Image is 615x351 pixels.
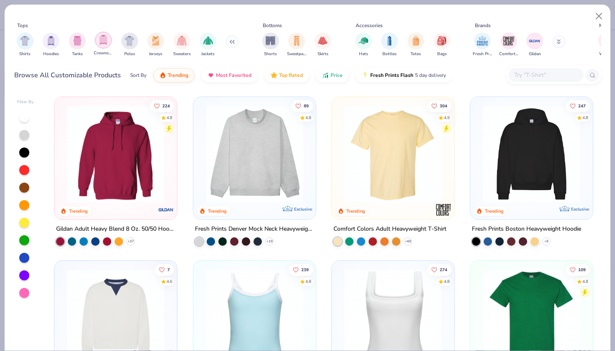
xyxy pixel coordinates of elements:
span: Jerseys [149,51,162,57]
div: Browse All Customizable Products [14,70,121,80]
div: filter for Bottles [381,33,398,57]
span: Totes [410,51,421,57]
button: Like [291,100,313,112]
img: Comfort Colors Image [502,35,515,47]
button: Trending [153,68,195,82]
span: + 60 [405,239,411,244]
img: Bags Image [437,36,446,46]
div: filter for Polos [121,33,138,57]
img: Comfort Colors logo [435,201,452,218]
span: 89 [303,104,308,108]
img: most_fav.gif [208,72,214,79]
button: filter button [147,33,164,57]
img: trending.gif [159,72,166,79]
button: filter button [526,33,543,57]
span: Exclusive [294,206,312,212]
img: Jackets Image [203,36,213,46]
div: Fresh Prints Denver Mock Neck Heavyweight Sweatshirt [195,224,314,234]
div: filter for Totes [407,33,424,57]
img: Crewnecks Image [99,35,108,45]
div: filter for Bags [433,33,450,57]
span: Jackets [201,51,215,57]
button: filter button [262,33,279,57]
span: Trending [168,72,188,79]
img: 029b8af0-80e6-406f-9fdc-fdf898547912 [340,105,446,203]
span: Exclusive [571,206,589,212]
span: 109 [578,268,586,272]
img: Shirts Image [20,36,30,46]
span: 5 day delivery [415,71,446,80]
button: Like [427,264,451,276]
button: Price [316,68,349,82]
div: filter for Jackets [200,33,216,57]
div: Fresh Prints Boston Heavyweight Hoodie [472,224,581,234]
span: Shorts [264,51,277,57]
span: Fresh Prints [473,51,492,57]
button: filter button [121,33,138,57]
div: Sort By [130,71,146,79]
span: Shirts [19,51,31,57]
span: Gildan [529,51,541,57]
button: filter button [200,33,216,57]
div: Brands [475,22,491,29]
span: 239 [301,268,308,272]
div: 4.6 [167,279,172,285]
button: filter button [499,33,518,57]
div: Comfort Colors Adult Heavyweight T-Shirt [333,224,446,234]
span: Hats [359,51,368,57]
div: filter for Crewnecks [94,32,113,56]
button: filter button [94,33,113,57]
img: Gildan logo [158,201,175,218]
img: 01756b78-01f6-4cc6-8d8a-3c30c1a0c8ac [63,105,169,203]
span: 274 [440,268,447,272]
span: Most Favorited [216,72,251,79]
button: Like [427,100,451,112]
div: filter for Women [598,33,615,57]
button: Top Rated [264,68,309,82]
input: Try "T-Shirt" [513,70,578,80]
button: Most Favorited [201,68,258,82]
div: 4.8 [305,114,311,121]
span: Skirts [318,51,328,57]
div: filter for Shirts [17,33,33,57]
div: filter for Sweaters [173,33,191,57]
button: Fresh Prints Flash5 day delivery [356,68,452,82]
div: filter for Gildan [526,33,543,57]
span: + 37 [128,239,134,244]
div: Gildan Adult Heavy Blend 8 Oz. 50/50 Hooded Sweatshirt [56,224,175,234]
div: filter for Shorts [262,33,279,57]
img: f5d85501-0dbb-4ee4-b115-c08fa3845d83 [202,105,307,203]
div: filter for Hats [355,33,372,57]
span: Tanks [72,51,83,57]
span: Hoodies [43,51,59,57]
button: filter button [287,33,306,57]
img: Bottles Image [385,36,394,46]
img: Hoodies Image [46,36,56,46]
span: + 10 [266,239,272,244]
div: filter for Hoodies [43,33,59,57]
button: filter button [69,33,86,57]
button: filter button [17,33,33,57]
img: Hats Image [359,36,368,46]
div: 4.8 [582,279,588,285]
button: Like [155,264,174,276]
div: Bottoms [263,22,282,29]
span: 7 [167,268,170,272]
span: 247 [578,104,586,108]
img: Totes Image [411,36,420,46]
img: Sweatpants Image [292,36,301,46]
img: Skirts Image [318,36,328,46]
div: filter for Fresh Prints [473,33,492,57]
img: Jerseys Image [151,36,160,46]
img: Shorts Image [266,36,275,46]
div: filter for Jerseys [147,33,164,57]
img: Gildan Image [528,35,541,47]
span: Sweaters [173,51,191,57]
div: filter for Tanks [69,33,86,57]
button: filter button [43,33,59,57]
span: Bags [437,51,447,57]
div: filter for Skirts [315,33,331,57]
span: Polos [124,51,135,57]
span: Sweatpants [287,51,306,57]
span: Fresh Prints Flash [370,72,413,79]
